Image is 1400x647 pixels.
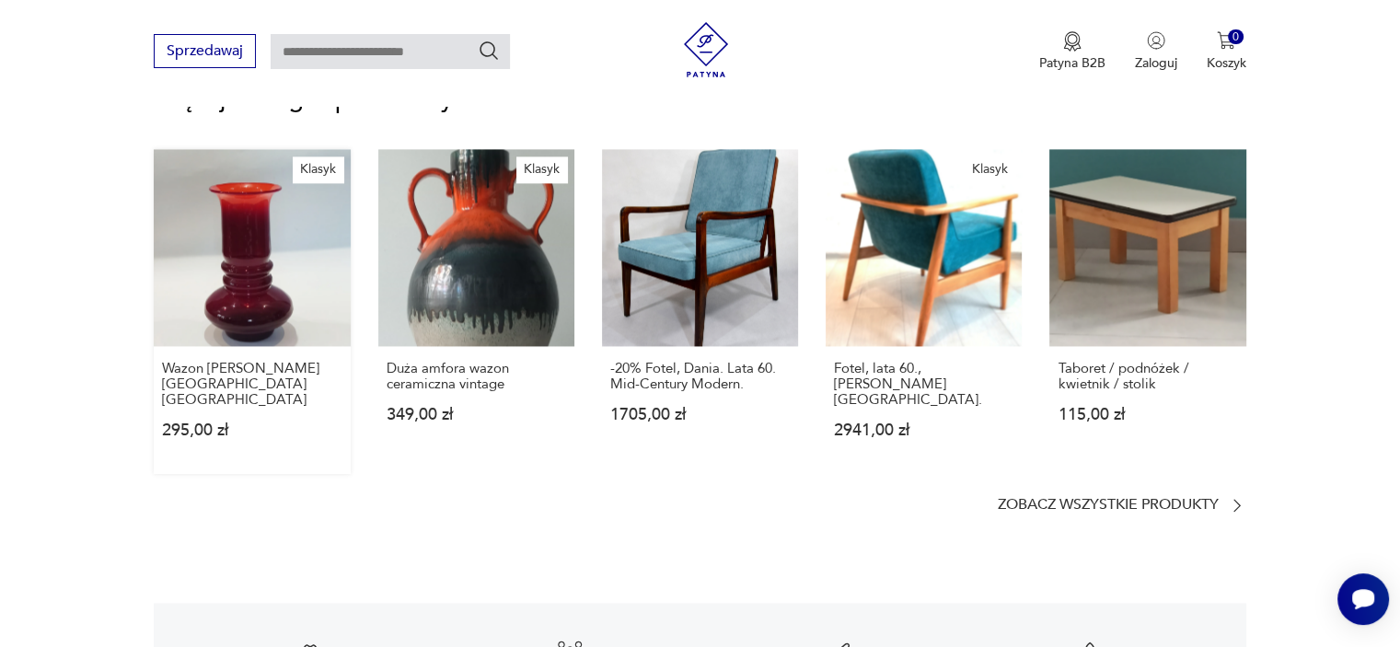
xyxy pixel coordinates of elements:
a: KlasykWazon L. Ferenz, PijaczewskaWazon [PERSON_NAME][GEOGRAPHIC_DATA][GEOGRAPHIC_DATA]295,00 zł [154,149,350,473]
p: 2941,00 zł [834,422,1013,438]
a: Zobacz wszystkie produkty [998,496,1246,514]
p: Patyna B2B [1039,54,1105,72]
p: Wazon [PERSON_NAME][GEOGRAPHIC_DATA][GEOGRAPHIC_DATA] [162,361,341,408]
img: Ikona koszyka [1217,31,1235,50]
p: Zobacz wszystkie produkty [998,499,1219,511]
img: Ikonka użytkownika [1147,31,1165,50]
a: Ikona medaluPatyna B2B [1039,31,1105,72]
p: Zaloguj [1135,54,1177,72]
p: Więcej od tego sprzedawcy [154,88,1245,110]
a: Sprzedawaj [154,46,256,59]
p: Koszyk [1207,54,1246,72]
button: 0Koszyk [1207,31,1246,72]
a: KlasykFotel, lata 60., J. Kędziorek.Fotel, lata 60., [PERSON_NAME][GEOGRAPHIC_DATA].2941,00 zł [826,149,1022,473]
p: Duża amfora wazon ceramiczna vintage [387,361,566,392]
p: Taboret / podnóżek / kwietnik / stolik [1058,361,1237,392]
p: 295,00 zł [162,422,341,438]
button: Patyna B2B [1039,31,1105,72]
button: Zaloguj [1135,31,1177,72]
p: Fotel, lata 60., [PERSON_NAME][GEOGRAPHIC_DATA]. [834,361,1013,408]
iframe: Smartsupp widget button [1337,573,1389,625]
p: 349,00 zł [387,407,566,422]
p: 115,00 zł [1058,407,1237,422]
img: Ikona medalu [1063,31,1082,52]
p: 1705,00 zł [610,407,790,422]
a: Taboret / podnóżek / kwietnik / stolikTaboret / podnóżek / kwietnik / stolik115,00 zł [1049,149,1245,473]
button: Szukaj [478,40,500,62]
a: -20% Fotel, Dania. Lata 60. Mid-Century Modern.-20% Fotel, Dania. Lata 60. Mid-Century Modern.170... [602,149,798,473]
a: KlasykDuża amfora wazon ceramiczna vintageDuża amfora wazon ceramiczna vintage349,00 zł [378,149,574,473]
div: 0 [1228,29,1244,45]
img: Patyna - sklep z meblami i dekoracjami vintage [678,22,734,77]
button: Sprzedawaj [154,34,256,68]
p: -20% Fotel, Dania. Lata 60. Mid-Century Modern. [610,361,790,392]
